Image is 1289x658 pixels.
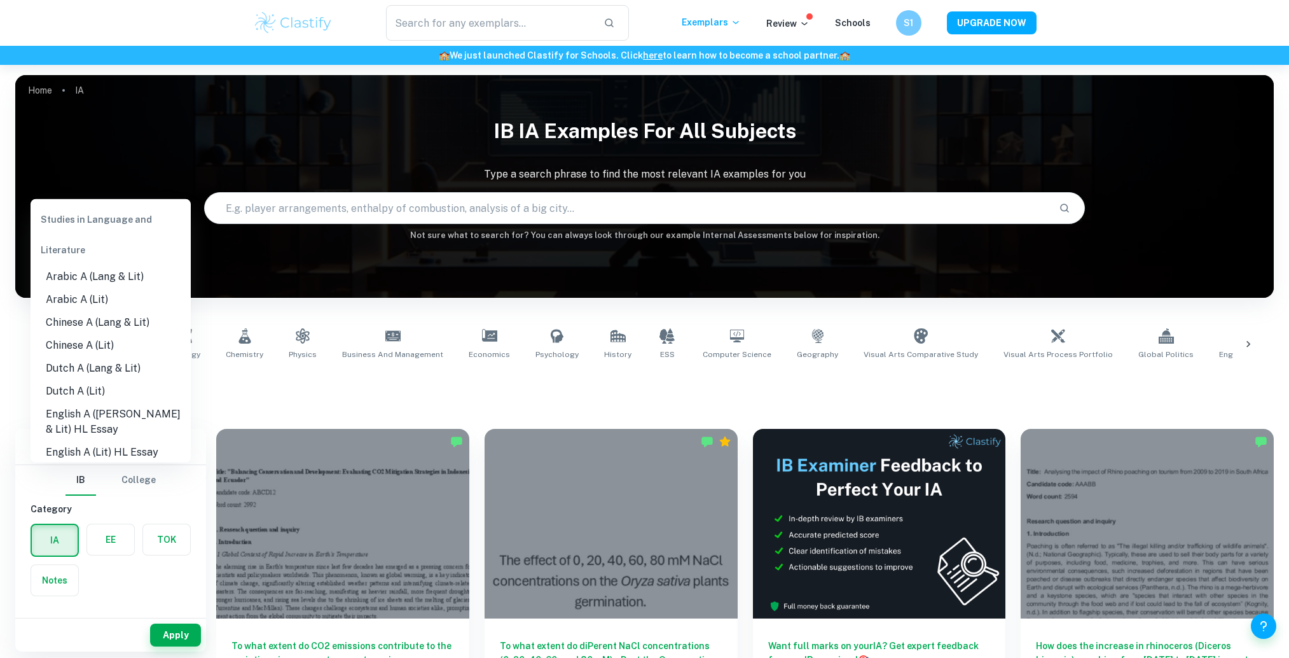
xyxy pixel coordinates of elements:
[65,465,156,496] div: Filter type choice
[450,435,463,448] img: Marked
[719,435,731,448] div: Premium
[901,16,916,30] h6: S1
[31,311,191,334] li: Chinese A (Lang & Lit)
[289,349,317,360] span: Physics
[682,15,741,29] p: Exemplars
[864,349,978,360] span: Visual Arts Comparative Study
[604,349,631,360] span: History
[15,167,1274,182] p: Type a search phrase to find the most relevant IA examples for you
[660,349,675,360] span: ESS
[253,10,334,36] img: Clastify logo
[31,565,78,596] button: Notes
[1138,349,1194,360] span: Global Politics
[1003,349,1113,360] span: Visual Arts Process Portfolio
[386,5,594,41] input: Search for any exemplars...
[31,441,191,464] li: English A (Lit) HL Essay
[87,524,134,555] button: EE
[896,10,921,36] button: S1
[766,17,810,31] p: Review
[439,50,450,60] span: 🏫
[535,349,579,360] span: Psychology
[31,380,191,403] li: Dutch A (Lit)
[28,81,52,99] a: Home
[32,525,78,556] button: IA
[469,349,510,360] span: Economics
[947,11,1037,34] button: UPGRADE NOW
[31,357,191,380] li: Dutch A (Lang & Lit)
[78,375,1211,398] h1: All IA Examples
[65,465,96,496] button: IB
[75,83,84,97] p: IA
[1054,197,1075,219] button: Search
[205,190,1049,226] input: E.g. player arrangements, enthalpy of combustion, analysis of a big city...
[3,48,1286,62] h6: We just launched Clastify for Schools. Click to learn how to become a school partner.
[797,349,838,360] span: Geography
[15,429,206,465] h6: Filter exemplars
[31,403,191,441] li: English A ([PERSON_NAME] & Lit) HL Essay
[643,50,663,60] a: here
[31,334,191,357] li: Chinese A (Lit)
[1255,435,1267,448] img: Marked
[121,465,156,496] button: College
[31,612,191,626] h6: Subject
[150,624,201,647] button: Apply
[703,349,771,360] span: Computer Science
[226,349,263,360] span: Chemistry
[15,111,1274,151] h1: IB IA examples for all subjects
[143,524,190,555] button: TOK
[15,229,1274,242] h6: Not sure what to search for? You can always look through our example Internal Assessments below f...
[31,265,191,288] li: Arabic A (Lang & Lit)
[31,288,191,311] li: Arabic A (Lit)
[701,435,713,448] img: Marked
[753,429,1006,619] img: Thumbnail
[31,204,191,265] div: Studies in Language and Literature
[31,502,191,516] h6: Category
[839,50,850,60] span: 🏫
[1251,613,1276,639] button: Help and Feedback
[835,18,871,28] a: Schools
[342,349,443,360] span: Business and Management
